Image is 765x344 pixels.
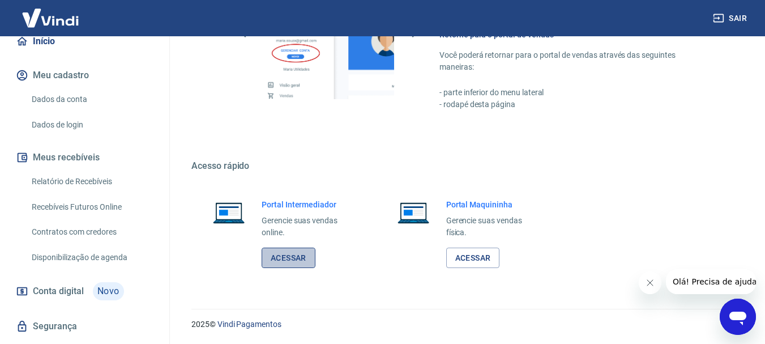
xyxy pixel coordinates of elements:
[191,318,738,330] p: 2025 ©
[27,113,156,137] a: Dados de login
[439,87,711,99] p: - parte inferior do menu lateral
[33,283,84,299] span: Conta digital
[93,282,124,300] span: Novo
[14,145,156,170] button: Meus recebíveis
[711,8,751,29] button: Sair
[262,215,356,239] p: Gerencie suas vendas online.
[14,278,156,305] a: Conta digitalNovo
[27,170,156,193] a: Relatório de Recebíveis
[14,314,156,339] a: Segurança
[14,1,87,35] img: Vindi
[666,269,756,294] iframe: Mensagem da empresa
[446,248,500,269] a: Acessar
[7,8,95,17] span: Olá! Precisa de ajuda?
[439,49,711,73] p: Você poderá retornar para o portal de vendas através das seguintes maneiras:
[439,99,711,111] p: - rodapé desta página
[262,248,315,269] a: Acessar
[14,29,156,54] a: Início
[27,220,156,244] a: Contratos com credores
[205,199,253,226] img: Imagem de um notebook aberto
[390,199,437,226] img: Imagem de um notebook aberto
[446,199,540,210] h6: Portal Maquininha
[639,271,661,294] iframe: Fechar mensagem
[27,88,156,111] a: Dados da conta
[27,196,156,219] a: Recebíveis Futuros Online
[191,160,738,172] h5: Acesso rápido
[720,299,756,335] iframe: Botão para abrir a janela de mensagens
[217,320,281,329] a: Vindi Pagamentos
[14,63,156,88] button: Meu cadastro
[27,246,156,269] a: Disponibilização de agenda
[446,215,540,239] p: Gerencie suas vendas física.
[262,199,356,210] h6: Portal Intermediador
